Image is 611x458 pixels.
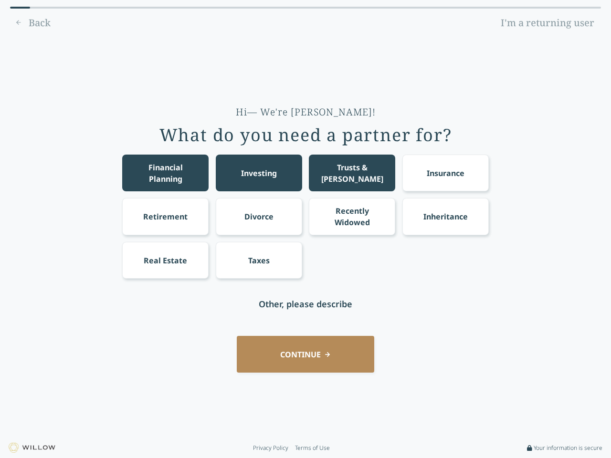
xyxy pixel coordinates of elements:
[318,162,387,185] div: Trusts & [PERSON_NAME]
[494,15,601,31] a: I'm a returning user
[427,167,464,179] div: Insurance
[318,205,387,228] div: Recently Widowed
[248,255,270,266] div: Taxes
[534,444,602,452] span: Your information is secure
[253,444,288,452] a: Privacy Policy
[236,105,376,119] div: Hi— We're [PERSON_NAME]!
[159,125,452,145] div: What do you need a partner for?
[295,444,330,452] a: Terms of Use
[259,297,352,311] div: Other, please describe
[9,443,55,453] img: Willow logo
[144,255,187,266] div: Real Estate
[423,211,468,222] div: Inheritance
[131,162,200,185] div: Financial Planning
[143,211,188,222] div: Retirement
[244,211,274,222] div: Divorce
[10,7,30,9] div: 0% complete
[237,336,374,373] button: CONTINUE
[241,167,277,179] div: Investing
